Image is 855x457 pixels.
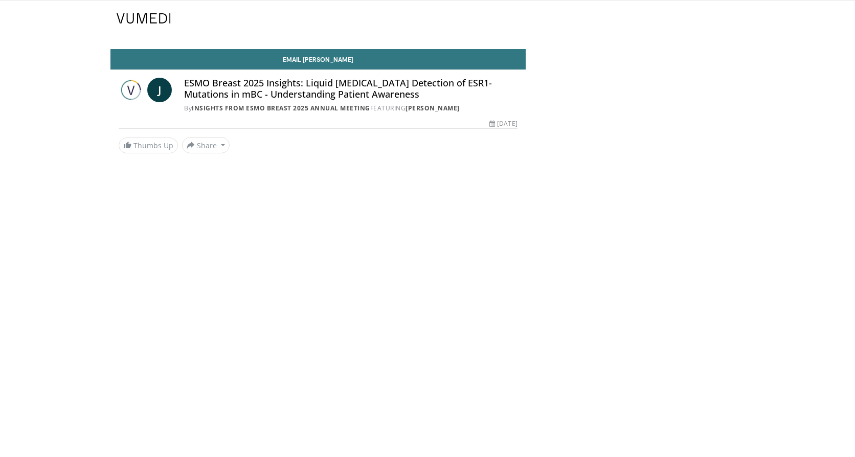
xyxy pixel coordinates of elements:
a: Insights from ESMO Breast 2025 Annual Meeting [192,104,370,112]
a: Email [PERSON_NAME] [110,49,526,70]
button: Share [182,137,230,153]
img: Insights from ESMO Breast 2025 Annual Meeting [119,78,143,102]
div: By FEATURING [184,104,517,113]
img: VuMedi Logo [117,13,171,24]
a: J [147,78,172,102]
h4: ESMO Breast 2025 Insights: Liquid [MEDICAL_DATA] Detection of ESR1-Mutations in mBC - Understandi... [184,78,517,100]
a: Thumbs Up [119,138,178,153]
a: [PERSON_NAME] [406,104,460,112]
div: [DATE] [489,119,517,128]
